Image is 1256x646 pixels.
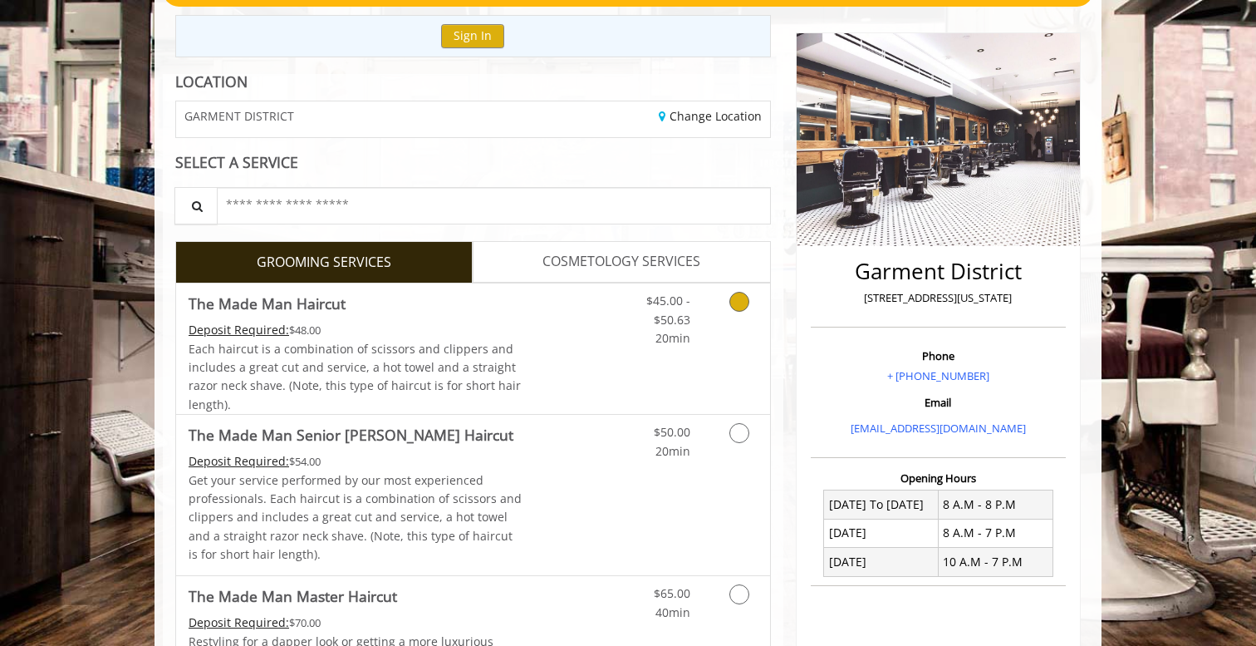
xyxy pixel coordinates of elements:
[189,614,523,632] div: $70.00
[189,584,397,608] b: The Made Man Master Haircut
[824,548,939,576] td: [DATE]
[824,491,939,519] td: [DATE] To [DATE]
[189,341,521,412] span: Each haircut is a combination of scissors and clippers and includes a great cut and service, a ho...
[189,452,523,471] div: $54.00
[441,24,504,48] button: Sign In
[887,368,989,383] a: + [PHONE_NUMBER]
[257,252,391,274] span: GROOMING SERVICES
[815,259,1062,284] h2: Garment District
[655,443,690,459] span: 20min
[815,350,1062,362] h3: Phone
[542,251,700,273] span: COSMETOLOGY SERVICES
[189,292,346,315] b: The Made Man Haircut
[659,108,762,124] a: Change Location
[189,471,523,565] p: Get your service performed by our most experienced professionals. Each haircut is a combination o...
[655,604,690,620] span: 40min
[189,423,513,446] b: The Made Man Senior [PERSON_NAME] Haircut
[815,397,1062,408] h3: Email
[815,289,1062,307] p: [STREET_ADDRESS][US_STATE]
[189,453,289,469] span: This service needs some Advance to be paid before we block your appointment
[174,187,218,224] button: Service Search
[175,72,248,91] b: LOCATION
[646,293,690,327] span: $45.00 - $50.63
[175,155,771,170] div: SELECT A SERVICE
[189,321,523,339] div: $48.00
[938,519,1052,547] td: 8 A.M - 7 P.M
[655,330,690,346] span: 20min
[938,548,1052,576] td: 10 A.M - 7 P.M
[851,421,1026,436] a: [EMAIL_ADDRESS][DOMAIN_NAME]
[189,614,289,630] span: This service needs some Advance to be paid before we block your appointment
[811,472,1066,484] h3: Opening Hours
[938,491,1052,519] td: 8 A.M - 8 P.M
[824,519,939,547] td: [DATE]
[189,322,289,338] span: This service needs some Advance to be paid before we block your appointment
[184,110,294,122] span: GARMENT DISTRICT
[654,424,690,440] span: $50.00
[654,585,690,601] span: $65.00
